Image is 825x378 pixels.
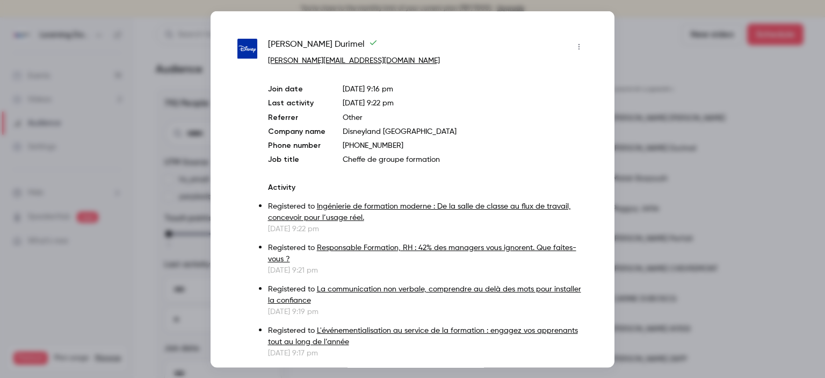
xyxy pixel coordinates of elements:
[268,112,325,123] p: Referrer
[268,325,588,347] p: Registered to
[44,62,52,71] img: tab_domain_overview_orange.svg
[268,242,588,265] p: Registered to
[268,244,576,262] a: Responsable Formation, RH : 42% des managers vous ignorent. Que faites-vous ?
[30,17,53,26] div: v 4.0.25
[268,182,588,192] p: Activity
[268,283,588,306] p: Registered to
[268,140,325,151] p: Phone number
[268,285,581,304] a: La communication non verbale, comprendre au delà des mots pour installer la confiance
[268,265,588,275] p: [DATE] 9:21 pm
[268,126,325,137] p: Company name
[122,62,131,71] img: tab_keywords_by_traffic_grey.svg
[134,63,164,70] div: Mots-clés
[343,83,588,94] p: [DATE] 9:16 pm
[268,326,578,345] a: L'événementialisation au service de la formation : engagez vos apprenants tout au long de l’année
[268,83,325,94] p: Join date
[268,347,588,358] p: [DATE] 9:17 pm
[237,39,257,59] img: disney.com
[343,99,394,106] span: [DATE] 9:22 pm
[268,201,588,223] p: Registered to
[343,112,588,123] p: Other
[17,28,26,37] img: website_grey.svg
[268,202,571,221] a: Ingénierie de formation moderne : De la salle de classe au flux de travail, concevoir pour l’usag...
[28,28,121,37] div: Domaine: [DOMAIN_NAME]
[343,140,588,151] p: [PHONE_NUMBER]
[17,17,26,26] img: logo_orange.svg
[268,56,440,64] a: [PERSON_NAME][EMAIL_ADDRESS][DOMAIN_NAME]
[268,306,588,317] p: [DATE] 9:19 pm
[268,223,588,234] p: [DATE] 9:22 pm
[268,366,588,377] p: Registered to
[268,38,378,55] span: [PERSON_NAME] Durimel
[268,154,325,165] p: Job title
[268,97,325,109] p: Last activity
[343,154,588,165] p: Cheffe de groupe formation
[55,63,83,70] div: Domaine
[343,126,588,137] p: Disneyland [GEOGRAPHIC_DATA]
